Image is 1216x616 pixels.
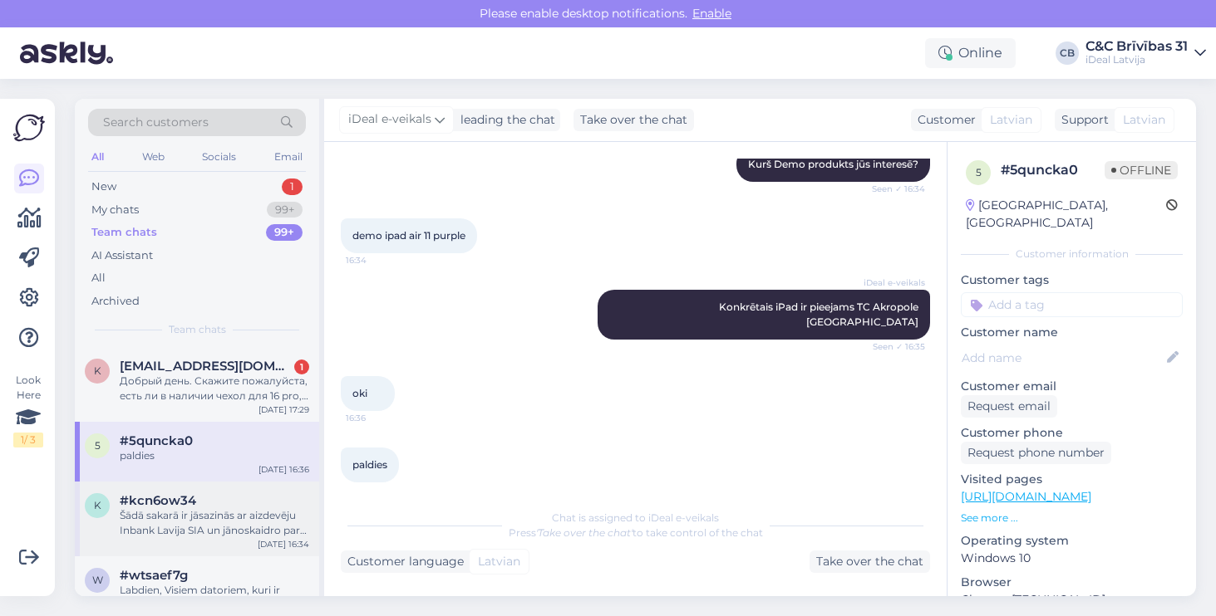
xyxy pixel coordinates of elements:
[91,202,139,218] div: My chats
[91,247,153,264] div: AI Assistant
[911,111,976,129] div: Customer
[1055,111,1109,129] div: Support
[352,458,387,471] span: paldies
[120,493,196,508] span: #kcn6ow34
[91,224,157,241] div: Team chats
[91,270,106,286] div: All
[961,574,1183,591] p: Browser
[961,442,1111,464] div: Request phone number
[258,403,309,416] div: [DATE] 17:29
[13,373,43,447] div: Look Here
[454,111,555,129] div: leading the chat
[103,114,209,131] span: Search customers
[352,229,465,242] span: demo ipad air 11 purple
[139,146,168,168] div: Web
[1001,160,1105,180] div: # 5quncka0
[91,293,140,310] div: Archived
[258,538,309,550] div: [DATE] 16:34
[961,550,1183,567] p: Windows 10
[346,254,408,266] span: 16:34
[976,166,982,178] span: 5
[169,322,226,337] span: Team chats
[120,374,309,403] div: Добрый день. Скажите пожалуйста, есть ли в наличии чехол для 16 pro, QDOS Transparent case?
[199,146,239,168] div: Socials
[352,387,367,399] span: oki
[91,178,116,195] div: New
[266,224,303,241] div: 99+
[536,526,633,539] i: 'Take over the chat'
[92,574,103,586] span: w
[863,183,925,195] span: Seen ✓ 16:34
[478,553,520,570] span: Latvian
[961,247,1183,262] div: Customer information
[1123,111,1165,129] span: Latvian
[962,349,1164,367] input: Add name
[961,292,1183,317] input: Add a tag
[687,6,736,21] span: Enable
[13,112,45,144] img: Askly Logo
[94,364,101,377] span: k
[574,109,694,131] div: Take over the chat
[120,568,188,583] span: #wtsaef7g
[88,146,107,168] div: All
[348,110,431,129] span: iDeal e-veikals
[961,489,1091,504] a: [URL][DOMAIN_NAME]
[966,197,1166,232] div: [GEOGRAPHIC_DATA], [GEOGRAPHIC_DATA]
[120,448,309,463] div: paldies
[863,340,925,353] span: Seen ✓ 16:35
[961,471,1183,488] p: Visited pages
[120,359,293,374] span: ksenia.kapralova777@gmail.com
[1086,53,1188,66] div: iDeal Latvija
[552,511,719,524] span: Chat is assigned to iDeal e-veikals
[1086,40,1206,66] a: C&C Brīvības 31iDeal Latvija
[961,271,1183,289] p: Customer tags
[120,583,309,613] div: Labdien, Visiem datoriem, kuri ir mūsu sortimentā, ir pieejama papildus atlaide 10% apmērā, uzrād...
[961,378,1183,395] p: Customer email
[282,178,303,195] div: 1
[346,412,408,424] span: 16:36
[863,276,925,289] span: iDeal e-veikals
[719,301,921,328] span: Konkrētais iPad ir pieejams TC Akropole [GEOGRAPHIC_DATA]
[1086,40,1188,53] div: C&C Brīvības 31
[95,439,101,452] span: 5
[258,463,309,476] div: [DATE] 16:36
[271,146,306,168] div: Email
[925,38,1016,68] div: Online
[294,359,309,374] div: 1
[94,499,101,511] span: k
[961,424,1183,442] p: Customer phone
[120,508,309,538] div: Šādā sakarā ir jāsazinās ar aizdevēju Inbank Lavija SIA un jānoskaidro par šādām iespējām.
[346,483,408,496] span: 16:36
[961,591,1183,609] p: Chrome [TECHNICAL_ID]
[990,111,1032,129] span: Latvian
[1105,161,1178,179] span: Offline
[748,158,918,170] span: Kurš Demo produkts jūs interesē?
[961,395,1057,418] div: Request email
[961,532,1183,550] p: Operating system
[120,433,193,448] span: #5quncka0
[509,526,763,539] span: Press to take control of the chat
[961,511,1183,526] p: See more ...
[810,550,930,573] div: Take over the chat
[1056,42,1079,65] div: CB
[267,202,303,218] div: 99+
[341,553,464,570] div: Customer language
[13,433,43,447] div: 1 / 3
[961,324,1183,341] p: Customer name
